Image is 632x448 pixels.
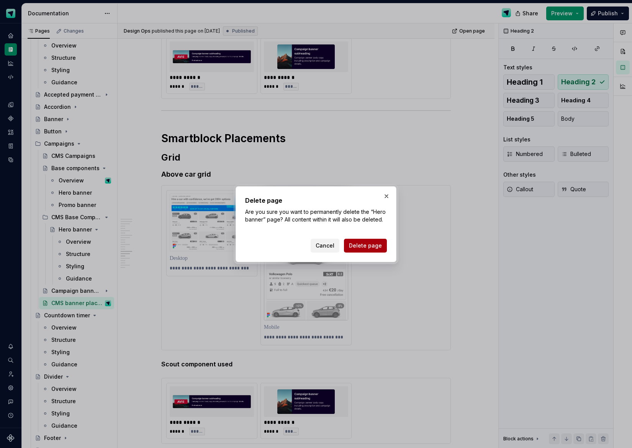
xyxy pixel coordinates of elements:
[311,239,339,253] button: Cancel
[245,196,387,205] h2: Delete page
[245,208,387,223] p: Are you sure you want to permanently delete the “Hero banner” page? All content within it will al...
[344,239,387,253] button: Delete page
[316,242,334,249] span: Cancel
[349,242,382,249] span: Delete page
